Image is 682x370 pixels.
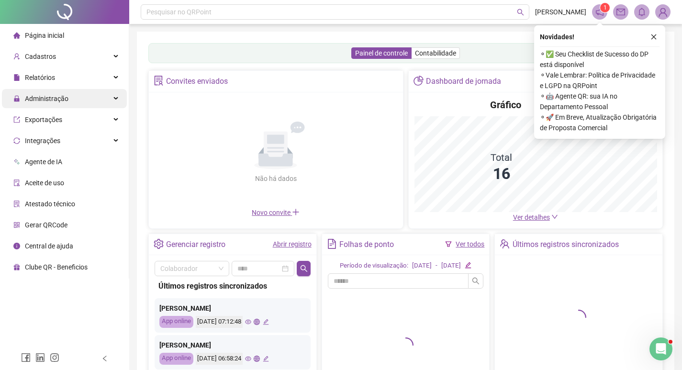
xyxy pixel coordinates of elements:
[535,7,586,17] span: [PERSON_NAME]
[166,73,228,90] div: Convites enviados
[604,4,607,11] span: 1
[25,32,64,39] span: Página inicial
[13,53,20,60] span: user-add
[159,303,306,314] div: [PERSON_NAME]
[616,8,625,16] span: mail
[154,76,164,86] span: solution
[263,356,269,362] span: edit
[273,240,312,248] a: Abrir registro
[540,70,660,91] span: ⚬ Vale Lembrar: Política de Privacidade e LGPD na QRPoint
[441,261,461,271] div: [DATE]
[637,8,646,16] span: bell
[513,236,619,253] div: Últimos registros sincronizados
[13,95,20,102] span: lock
[540,91,660,112] span: ⚬ 🤖 Agente QR: sua IA no Departamento Pessoal
[649,337,672,360] iframe: Intercom live chat
[159,316,193,328] div: App online
[25,200,75,208] span: Atestado técnico
[25,116,62,123] span: Exportações
[159,340,306,350] div: [PERSON_NAME]
[196,353,243,365] div: [DATE] 06:58:24
[25,242,73,250] span: Central de ajuda
[154,239,164,249] span: setting
[426,73,501,90] div: Dashboard de jornada
[25,221,67,229] span: Gerar QRCode
[13,179,20,186] span: audit
[513,213,558,221] a: Ver detalhes down
[35,353,45,362] span: linkedin
[254,319,260,325] span: global
[101,355,108,362] span: left
[25,74,55,81] span: Relatórios
[13,32,20,39] span: home
[166,236,225,253] div: Gerenciar registro
[245,319,251,325] span: eye
[540,112,660,133] span: ⚬ 🚀 Em Breve, Atualização Obrigatória de Proposta Comercial
[25,158,62,166] span: Agente de IA
[656,5,670,19] img: 62853
[13,243,20,249] span: info-circle
[21,353,31,362] span: facebook
[25,137,60,145] span: Integrações
[327,239,337,249] span: file-text
[300,265,308,272] span: search
[25,53,56,60] span: Cadastros
[465,262,471,268] span: edit
[415,49,456,57] span: Contabilidade
[158,280,307,292] div: Últimos registros sincronizados
[500,239,510,249] span: team
[340,261,408,271] div: Período de visualização:
[551,213,558,220] span: down
[456,240,484,248] a: Ver todos
[650,34,657,40] span: close
[600,3,610,12] sup: 1
[540,49,660,70] span: ⚬ ✅ Seu Checklist de Sucesso do DP está disponível
[13,74,20,81] span: file
[414,76,424,86] span: pie-chart
[412,261,432,271] div: [DATE]
[254,356,260,362] span: global
[513,213,550,221] span: Ver detalhes
[196,316,243,328] div: [DATE] 07:12:48
[13,137,20,144] span: sync
[263,319,269,325] span: edit
[25,95,68,102] span: Administração
[252,209,300,216] span: Novo convite
[445,241,452,247] span: filter
[25,263,88,271] span: Clube QR - Beneficios
[50,353,59,362] span: instagram
[571,310,586,325] span: loading
[339,236,394,253] div: Folhas de ponto
[25,179,64,187] span: Aceite de uso
[13,222,20,228] span: qrcode
[245,356,251,362] span: eye
[13,264,20,270] span: gift
[159,353,193,365] div: App online
[490,98,521,112] h4: Gráfico
[517,9,524,16] span: search
[472,277,480,285] span: search
[13,116,20,123] span: export
[540,32,574,42] span: Novidades !
[436,261,437,271] div: -
[13,201,20,207] span: solution
[292,208,300,216] span: plus
[232,173,320,184] div: Não há dados
[595,8,604,16] span: notification
[398,337,414,353] span: loading
[355,49,408,57] span: Painel de controle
